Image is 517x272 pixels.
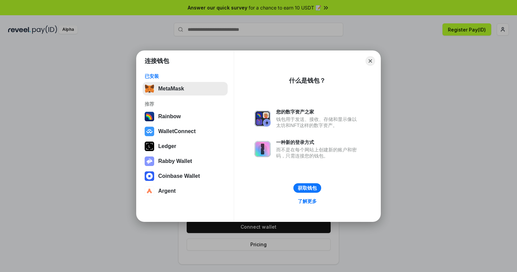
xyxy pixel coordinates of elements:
div: 一种新的登录方式 [276,139,360,145]
div: Rabby Wallet [158,158,192,164]
img: svg+xml,%3Csvg%20width%3D%2228%22%20height%3D%2228%22%20viewBox%3D%220%200%2028%2028%22%20fill%3D... [145,127,154,136]
button: Rabby Wallet [143,154,228,168]
button: Rainbow [143,110,228,123]
div: 已安装 [145,73,226,79]
div: 推荐 [145,101,226,107]
button: Argent [143,184,228,198]
button: Coinbase Wallet [143,169,228,183]
button: Ledger [143,140,228,153]
div: 获取钱包 [298,185,317,191]
img: svg+xml,%3Csvg%20xmlns%3D%22http%3A%2F%2Fwww.w3.org%2F2000%2Fsvg%22%20fill%3D%22none%22%20viewBox... [145,156,154,166]
img: svg+xml,%3Csvg%20fill%3D%22none%22%20height%3D%2233%22%20viewBox%3D%220%200%2035%2033%22%20width%... [145,84,154,93]
div: 您的数字资产之家 [276,109,360,115]
div: Argent [158,188,176,194]
img: svg+xml,%3Csvg%20xmlns%3D%22http%3A%2F%2Fwww.w3.org%2F2000%2Fsvg%22%20width%3D%2228%22%20height%3... [145,142,154,151]
div: WalletConnect [158,128,196,134]
div: Coinbase Wallet [158,173,200,179]
div: Ledger [158,143,176,149]
div: 了解更多 [298,198,317,204]
button: MetaMask [143,82,228,96]
div: MetaMask [158,86,184,92]
button: Close [366,56,375,66]
img: svg+xml,%3Csvg%20xmlns%3D%22http%3A%2F%2Fwww.w3.org%2F2000%2Fsvg%22%20fill%3D%22none%22%20viewBox... [254,110,271,127]
div: Rainbow [158,113,181,120]
img: svg+xml,%3Csvg%20width%3D%2228%22%20height%3D%2228%22%20viewBox%3D%220%200%2028%2028%22%20fill%3D... [145,186,154,196]
div: 而不是在每个网站上创建新的账户和密码，只需连接您的钱包。 [276,147,360,159]
button: WalletConnect [143,125,228,138]
button: 获取钱包 [293,183,321,193]
img: svg+xml,%3Csvg%20xmlns%3D%22http%3A%2F%2Fwww.w3.org%2F2000%2Fsvg%22%20fill%3D%22none%22%20viewBox... [254,141,271,157]
img: svg+xml,%3Csvg%20width%3D%22120%22%20height%3D%22120%22%20viewBox%3D%220%200%20120%20120%22%20fil... [145,112,154,121]
h1: 连接钱包 [145,57,169,65]
div: 钱包用于发送、接收、存储和显示像以太坊和NFT这样的数字资产。 [276,116,360,128]
div: 什么是钱包？ [289,77,326,85]
a: 了解更多 [294,197,321,206]
img: svg+xml,%3Csvg%20width%3D%2228%22%20height%3D%2228%22%20viewBox%3D%220%200%2028%2028%22%20fill%3D... [145,171,154,181]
